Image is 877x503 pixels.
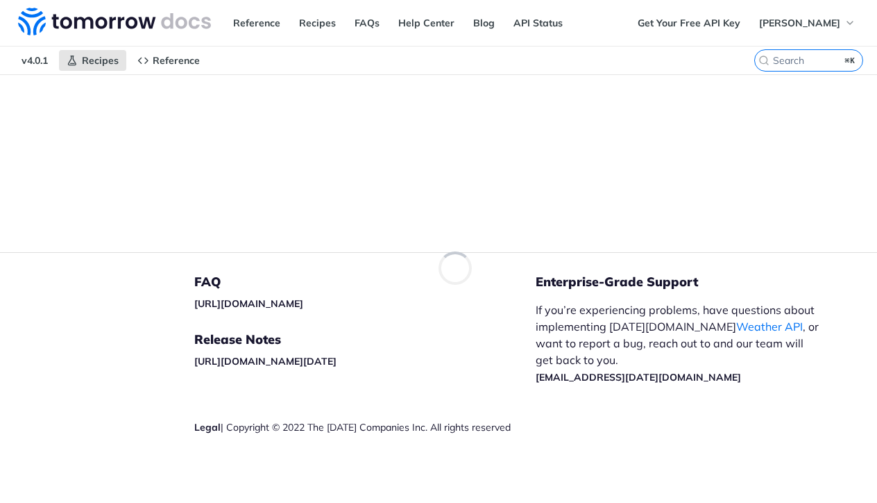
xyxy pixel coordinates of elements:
[225,13,288,33] a: Reference
[194,421,221,434] a: Legal
[153,54,200,67] span: Reference
[291,13,343,33] a: Recipes
[194,274,536,290] h5: FAQ
[18,8,211,35] img: Tomorrow.io Weather API Docs
[842,53,859,67] kbd: ⌘K
[59,50,126,71] a: Recipes
[194,420,536,434] div: | Copyright © 2022 The [DATE] Companies Inc. All rights reserved
[347,13,387,33] a: FAQs
[194,297,303,310] a: [URL][DOMAIN_NAME]
[14,50,56,71] span: v4.0.1
[466,13,502,33] a: Blog
[391,13,462,33] a: Help Center
[82,54,119,67] span: Recipes
[194,331,536,348] h5: Release Notes
[736,320,803,333] a: Weather API
[536,371,741,384] a: [EMAIL_ADDRESS][DATE][DOMAIN_NAME]
[536,302,821,385] p: If you’re experiencing problems, have questions about implementing [DATE][DOMAIN_NAME] , or want ...
[194,355,337,368] a: [URL][DOMAIN_NAME][DATE]
[751,13,863,33] button: [PERSON_NAME]
[536,274,843,290] h5: Enterprise-Grade Support
[506,13,570,33] a: API Status
[630,13,748,33] a: Get Your Free API Key
[130,50,207,71] a: Reference
[759,17,840,29] span: [PERSON_NAME]
[758,55,769,66] svg: Search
